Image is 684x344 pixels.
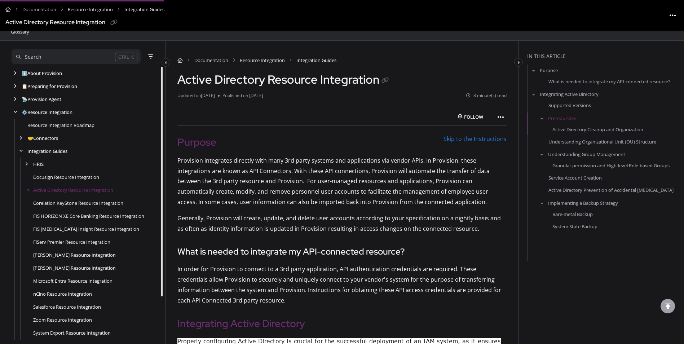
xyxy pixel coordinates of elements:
a: Active Directory Cleanup and Organization [552,125,643,133]
a: Corelation KeyStone Resource Integration [33,199,123,207]
a: Active Directory Resource Integration [33,186,113,194]
a: Granular permission and High-level Role-based Groups [552,162,670,169]
a: Active Directory Prevention of Accidental [MEDICAL_DATA] [548,186,674,194]
p: In order for Provision to connect to a 3rd party application, API authentication credentials are ... [177,264,507,305]
a: nCino Resource Integration [33,290,92,297]
div: scroll to top [661,299,675,313]
div: arrow [23,161,30,168]
p: Generally, Provision will create, update, and delete user accounts according to your specificatio... [177,213,507,234]
a: Connectors [27,134,58,142]
h2: Purpose [177,134,507,150]
button: Copy link of [108,17,120,28]
a: HRIS [33,160,44,168]
a: What is needed to integrate my API-connected resource? [548,78,670,85]
h3: What is needed to integrate my API-connected resource? [177,245,507,258]
a: Microsoft Entra Resource Integration [33,277,112,285]
li: Published on [DATE] [218,92,263,99]
h2: Integrating Active Directory [177,316,507,331]
span: 🤝 [27,135,33,141]
a: Home [177,57,183,64]
a: Preparing for Provision [22,83,77,90]
span: 📡 [22,96,27,102]
div: arrow [12,109,19,116]
a: Provision Agent [22,96,61,103]
div: arrow [12,96,19,103]
a: Understanding Group Management [548,151,625,158]
a: Bare-metal Backup [552,210,593,217]
a: Integrating Active Directory [540,91,599,98]
a: Resource Integration Roadmap [27,122,94,129]
div: CTRL+K [115,53,137,61]
button: arrow [539,114,545,122]
a: FiServ Premier Resource Integration [33,238,110,246]
span: ℹ️ [22,70,27,76]
div: Active Directory Resource Integration [5,17,105,28]
a: Skip to the Instructions [444,135,507,143]
a: Resource Integration [240,57,285,64]
a: About Provision [22,70,62,77]
a: Glossary [10,27,30,36]
a: Documentation [194,57,228,64]
button: Follow [451,111,489,123]
button: Category toggle [514,58,523,67]
button: Copy link of Active Directory Resource Integration [379,75,391,87]
a: Service Account Creation [548,174,602,181]
button: Filter [146,52,155,61]
button: arrow [539,199,545,207]
div: arrow [12,83,19,90]
span: Integration Guides [296,57,336,64]
a: Zoom Resource Integration [33,316,92,323]
a: FIS HORIZON XE Core Banking Resource Integration [33,212,144,220]
span: Integration Guides [124,4,164,15]
a: FIS IBS Insight Resource Integration [33,225,139,233]
div: arrow [17,148,25,155]
button: Article more options [667,9,679,21]
a: System State Backup [552,223,597,230]
button: Search [12,49,141,64]
li: Updated on [DATE] [177,92,218,99]
a: Salesforce Resource Integration [33,303,101,310]
a: Understanding Organizational Unit (OU) Structure [548,138,656,145]
span: ⚙️ [22,109,27,115]
a: Jack Henry SilverLake Resource Integration [33,251,116,259]
h1: Active Directory Resource Integration [177,72,391,87]
li: 8 minute(s) read [466,92,507,99]
a: Documentation [22,4,56,15]
div: arrow [17,135,25,142]
div: In this article [527,52,681,60]
span: 📋 [22,83,27,89]
p: Provision integrates directly with many 3rd party systems and applications via vendor APIs. In Pr... [177,155,507,207]
a: Resource Integration [22,109,72,116]
button: arrow [530,90,537,98]
a: Resource Integration [68,4,113,15]
button: Article more options [495,111,507,123]
a: Docusign Resource Integration [33,173,99,181]
a: Integration Guides [27,147,67,155]
button: Category toggle [162,58,170,67]
div: Search [25,53,41,61]
a: Implementing a Backup Strategy [548,199,618,206]
a: Home [5,4,11,15]
a: Purpose [540,67,558,74]
div: arrow [12,70,19,77]
button: arrow [530,66,537,74]
a: Supported Versions [548,102,591,109]
a: Prerequisites [548,114,576,122]
a: System Export Resource Integration [33,329,111,336]
button: arrow [539,150,545,158]
a: Jack Henry Symitar Resource Integration [33,264,116,272]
